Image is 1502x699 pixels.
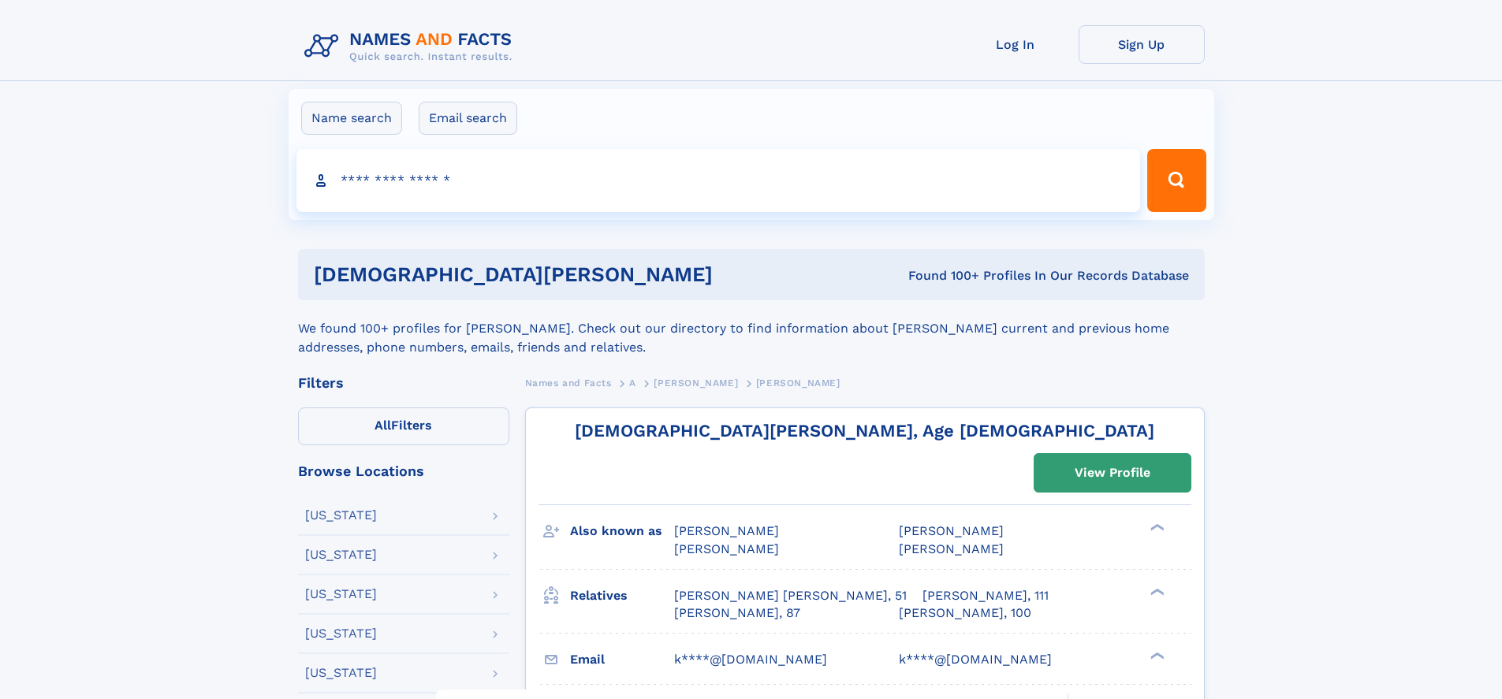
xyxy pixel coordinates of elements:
div: [US_STATE] [305,509,377,522]
span: [PERSON_NAME] [654,377,738,389]
label: Email search [419,102,517,135]
span: [PERSON_NAME] [899,523,1004,538]
input: search input [296,149,1141,212]
a: View Profile [1034,454,1191,492]
div: [US_STATE] [305,588,377,600]
a: Names and Facts [525,373,612,392]
div: [US_STATE] [305,627,377,640]
a: A [629,373,636,392]
a: [PERSON_NAME], 100 [899,604,1031,622]
h3: Relatives [570,582,674,609]
span: [PERSON_NAME] [674,541,779,556]
a: Sign Up [1079,25,1205,64]
div: ❯ [1146,522,1165,533]
a: [PERSON_NAME] [PERSON_NAME], 51 [674,587,907,604]
img: Logo Names and Facts [298,25,525,68]
a: Log In [952,25,1079,64]
a: [DEMOGRAPHIC_DATA][PERSON_NAME], Age [DEMOGRAPHIC_DATA] [575,421,1154,441]
button: Search Button [1147,149,1206,212]
h1: [DEMOGRAPHIC_DATA][PERSON_NAME] [314,265,811,284]
div: ❯ [1146,586,1165,597]
span: [PERSON_NAME] [899,541,1004,556]
h3: Email [570,646,674,673]
a: [PERSON_NAME] [654,373,738,392]
a: [PERSON_NAME], 111 [922,587,1049,604]
label: Name search [301,102,402,135]
div: Browse Locations [298,464,509,478]
span: A [629,377,636,389]
div: We found 100+ profiles for [PERSON_NAME]. Check out our directory to find information about [PERS... [298,300,1205,357]
div: Filters [298,376,509,390]
div: [US_STATE] [305,548,377,561]
div: [US_STATE] [305,667,377,679]
h3: Also known as [570,518,674,545]
div: Found 100+ Profiles In Our Records Database [811,267,1189,284]
a: [PERSON_NAME], 87 [674,604,800,622]
span: All [375,418,391,433]
label: Filters [298,407,509,445]
span: [PERSON_NAME] [756,377,840,389]
div: View Profile [1075,455,1150,491]
div: ❯ [1146,650,1165,660]
span: [PERSON_NAME] [674,523,779,538]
